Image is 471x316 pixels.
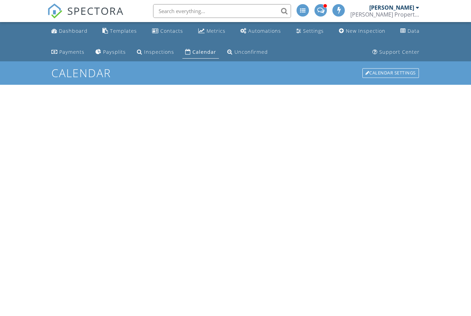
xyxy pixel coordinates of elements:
div: Data [408,28,420,34]
div: Payments [59,49,84,55]
div: Kelley Property Inspections, LLC [350,11,419,18]
a: SPECTORA [47,9,124,24]
span: SPECTORA [67,3,124,18]
div: Calendar [192,49,216,55]
div: Support Center [379,49,420,55]
a: Unconfirmed [224,46,271,59]
input: Search everything... [153,4,291,18]
a: Automations (Advanced) [238,25,284,38]
div: Metrics [207,28,226,34]
a: Metrics [196,25,228,38]
h1: Calendar [51,67,419,79]
a: Dashboard [49,25,90,38]
a: Settings [293,25,327,38]
a: Inspections [134,46,177,59]
a: Calendar Settings [362,68,420,79]
a: Support Center [370,46,422,59]
div: Templates [110,28,137,34]
div: [PERSON_NAME] [369,4,414,11]
a: Paysplits [93,46,129,59]
div: Inspections [144,49,174,55]
div: Unconfirmed [234,49,268,55]
a: New Inspection [336,25,388,38]
div: Contacts [160,28,183,34]
div: New Inspection [346,28,385,34]
a: Calendar [182,46,219,59]
div: Paysplits [103,49,126,55]
div: Automations [248,28,281,34]
a: Contacts [149,25,186,38]
a: Data [398,25,422,38]
a: Payments [49,46,87,59]
div: Dashboard [59,28,88,34]
a: Templates [100,25,140,38]
img: The Best Home Inspection Software - Spectora [47,3,62,19]
div: Settings [303,28,324,34]
div: Calendar Settings [362,68,419,78]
